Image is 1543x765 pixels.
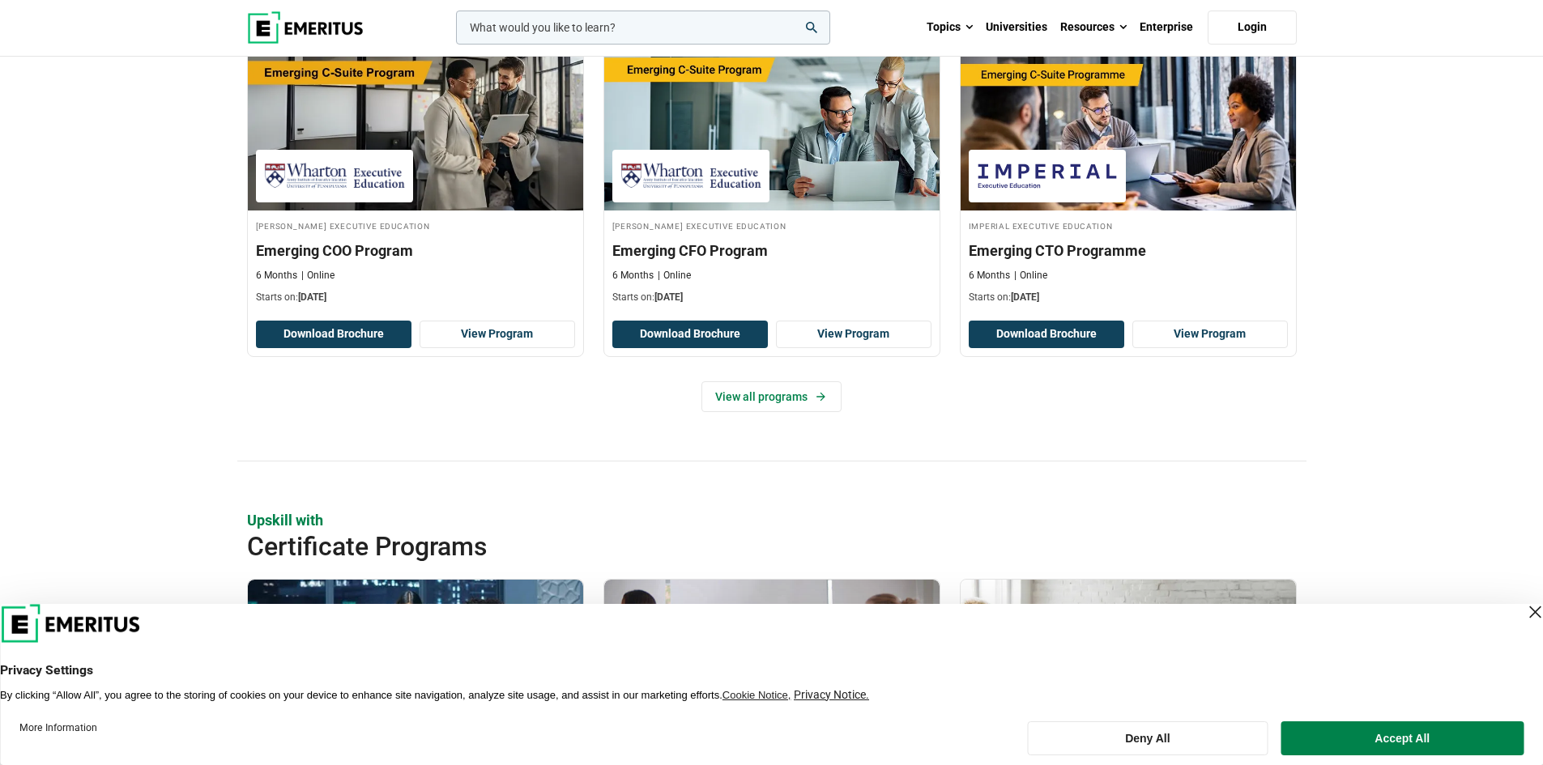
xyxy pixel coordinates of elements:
[1132,321,1288,348] a: View Program
[969,321,1124,348] button: Download Brochure
[604,580,940,742] img: Executive Presence and Influence: Persuasive Leadership Development | Online Leadership Course
[256,291,575,304] p: Starts on:
[620,158,761,194] img: Wharton Executive Education
[301,269,335,283] p: Online
[256,240,575,261] h3: Emerging COO Program
[1011,291,1039,303] span: [DATE]
[612,269,654,283] p: 6 Months
[456,11,830,45] input: woocommerce-product-search-field-0
[612,240,931,261] h3: Emerging CFO Program
[969,269,1010,283] p: 6 Months
[1014,269,1047,283] p: Online
[961,49,1296,312] a: Business Management Course by Imperial Executive Education - December 18, 2025 Imperial Executive...
[298,291,326,303] span: [DATE]
[248,580,583,742] img: Designing and Building AI Products and Services | Online AI and Machine Learning Course
[420,321,575,348] a: View Program
[776,321,931,348] a: View Program
[701,381,842,412] a: View all programs
[248,49,583,312] a: Supply Chain and Operations Course by Wharton Executive Education - December 16, 2025 Wharton Exe...
[961,49,1296,210] img: Emerging CTO Programme | Online Business Management Course
[612,219,931,232] h4: [PERSON_NAME] Executive Education
[969,219,1288,232] h4: Imperial Executive Education
[969,240,1288,261] h3: Emerging CTO Programme
[264,158,405,194] img: Wharton Executive Education
[256,321,411,348] button: Download Brochure
[256,219,575,232] h4: [PERSON_NAME] Executive Education
[969,291,1288,304] p: Starts on:
[604,49,940,210] img: Emerging CFO Program | Online Finance Course
[247,530,1191,563] h2: Certificate Programs
[248,49,583,210] img: Emerging COO Program | Online Supply Chain and Operations Course
[256,269,297,283] p: 6 Months
[247,510,1297,530] p: Upskill with
[654,291,683,303] span: [DATE]
[1208,11,1297,45] a: Login
[977,158,1118,194] img: Imperial Executive Education
[612,321,768,348] button: Download Brochure
[604,49,940,312] a: Finance Course by Wharton Executive Education - December 18, 2025 Wharton Executive Education [PE...
[612,291,931,304] p: Starts on:
[658,269,691,283] p: Online
[961,580,1296,742] img: Health and Wellness: Designing a Sustainable Nutrition Plan | Online Healthcare Course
